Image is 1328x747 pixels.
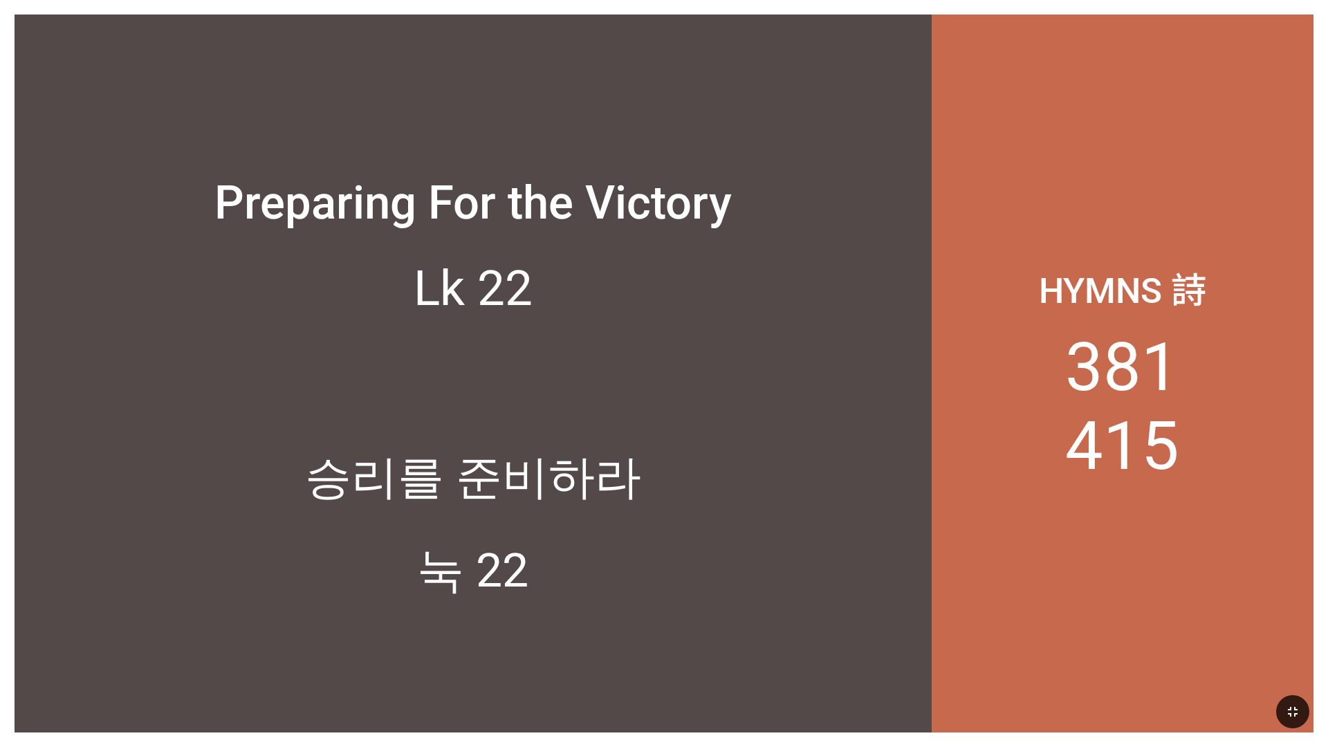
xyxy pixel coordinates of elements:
div: 눅 22 [417,539,528,602]
li: 381 [1065,328,1179,407]
div: Preparing For the Victory [214,176,732,230]
div: 승리를 준비하라 [305,447,641,509]
div: Lk 22 [414,259,533,317]
p: Hymns 詩 [1039,261,1206,313]
li: 415 [1065,407,1179,486]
